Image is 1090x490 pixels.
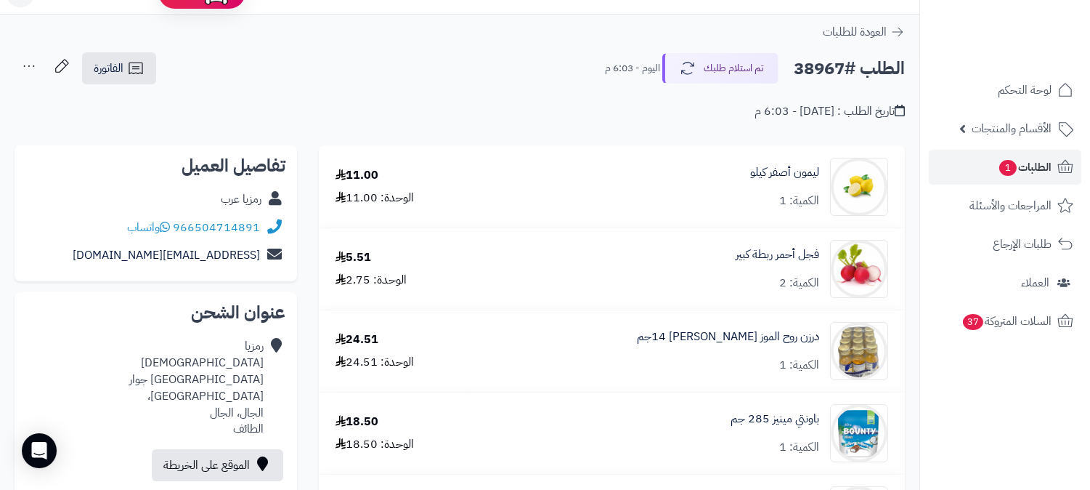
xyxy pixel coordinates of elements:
span: العودة للطلبات [823,23,887,41]
div: الوحدة: 18.50 [335,436,414,453]
span: 1 [999,160,1017,177]
a: درزن روح الموز [PERSON_NAME] 14جم [637,329,819,345]
a: [EMAIL_ADDRESS][DOMAIN_NAME] [73,246,260,264]
h2: عنوان الشحن [26,304,285,321]
a: الفاتورة [82,52,156,84]
a: العملاء [929,265,1081,300]
div: الوحدة: 11.00 [335,190,414,206]
a: ليمون أصفر كيلو [750,164,819,181]
span: العملاء [1021,273,1049,293]
h2: تفاصيل العميل [26,157,285,174]
span: 37 [962,314,983,331]
span: السلات المتروكة [961,311,1052,332]
div: الوحدة: 2.75 [335,272,407,289]
a: الموقع على الخريطة [152,449,283,481]
a: باونتي مينيز 285 جم [731,411,819,427]
span: الفاتورة [94,60,123,77]
span: الطلبات [998,157,1052,177]
img: 4407b8d194423c6c46adb40c0910d53de264-90x90.jpg [831,240,887,298]
a: العودة للطلبات [823,23,905,41]
a: واتساب [127,219,170,236]
a: لوحة التحكم [929,73,1081,108]
small: اليوم - 6:03 م [605,61,660,76]
div: Open Intercom Messenger [22,433,57,468]
span: الأقسام والمنتجات [972,119,1052,139]
div: الكمية: 1 [779,357,819,374]
img: 1737373361-53d5a38f-fcc3-42e7-8358-2b92e219c093-90x90.jpeg [831,322,887,380]
a: طلبات الإرجاع [929,227,1081,262]
div: الوحدة: 24.51 [335,354,414,371]
div: 5.51 [335,249,371,266]
a: 966504714891 [173,219,260,236]
button: تم استلام طلبك [662,53,778,84]
div: 11.00 [335,167,378,184]
div: 24.51 [335,332,378,348]
img: logo-2.png [991,31,1076,61]
a: رمزيا عرب [221,190,261,208]
span: المراجعات والأسئلة [969,196,1052,216]
span: لوحة التحكم [998,80,1052,100]
div: رمزيا [DEMOGRAPHIC_DATA] [GEOGRAPHIC_DATA] جوار [GEOGRAPHIC_DATA]، الجال، الجال الطائف [26,338,264,438]
h2: الطلب #38967 [794,54,905,84]
a: السلات المتروكة37 [929,304,1081,339]
div: تاريخ الطلب : [DATE] - 6:03 م [755,103,905,120]
img: 1665477687-Screenshot%202022-10-11%20114013-90x90.png [831,404,887,462]
img: 4415d3ba36c548cace54f3c89e64be5d16a4-90x90.jpg [831,158,887,216]
div: الكمية: 2 [779,275,819,292]
div: 18.50 [335,414,378,430]
span: طلبات الإرجاع [993,234,1052,254]
div: الكمية: 1 [779,439,819,456]
a: فجل أحمر ربطة كبير [736,246,819,263]
a: الطلبات1 [929,150,1081,185]
div: الكمية: 1 [779,193,819,209]
a: المراجعات والأسئلة [929,188,1081,223]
